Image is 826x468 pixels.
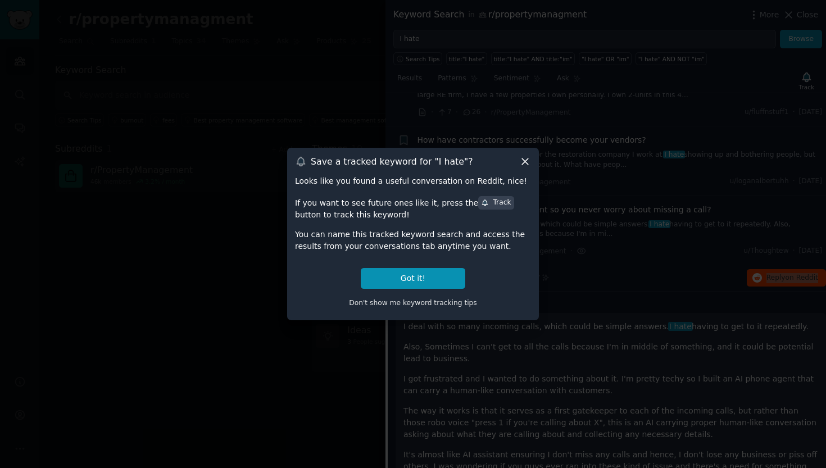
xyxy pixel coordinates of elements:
h3: Save a tracked keyword for " I hate "? [311,156,473,167]
div: You can name this tracked keyword search and access the results from your conversations tab anyti... [295,229,531,252]
span: Don't show me keyword tracking tips [349,299,477,307]
div: If you want to see future ones like it, press the button to track this keyword! [295,195,531,221]
div: Track [481,198,511,208]
div: Looks like you found a useful conversation on Reddit, nice! [295,175,531,187]
button: Got it! [361,268,465,289]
